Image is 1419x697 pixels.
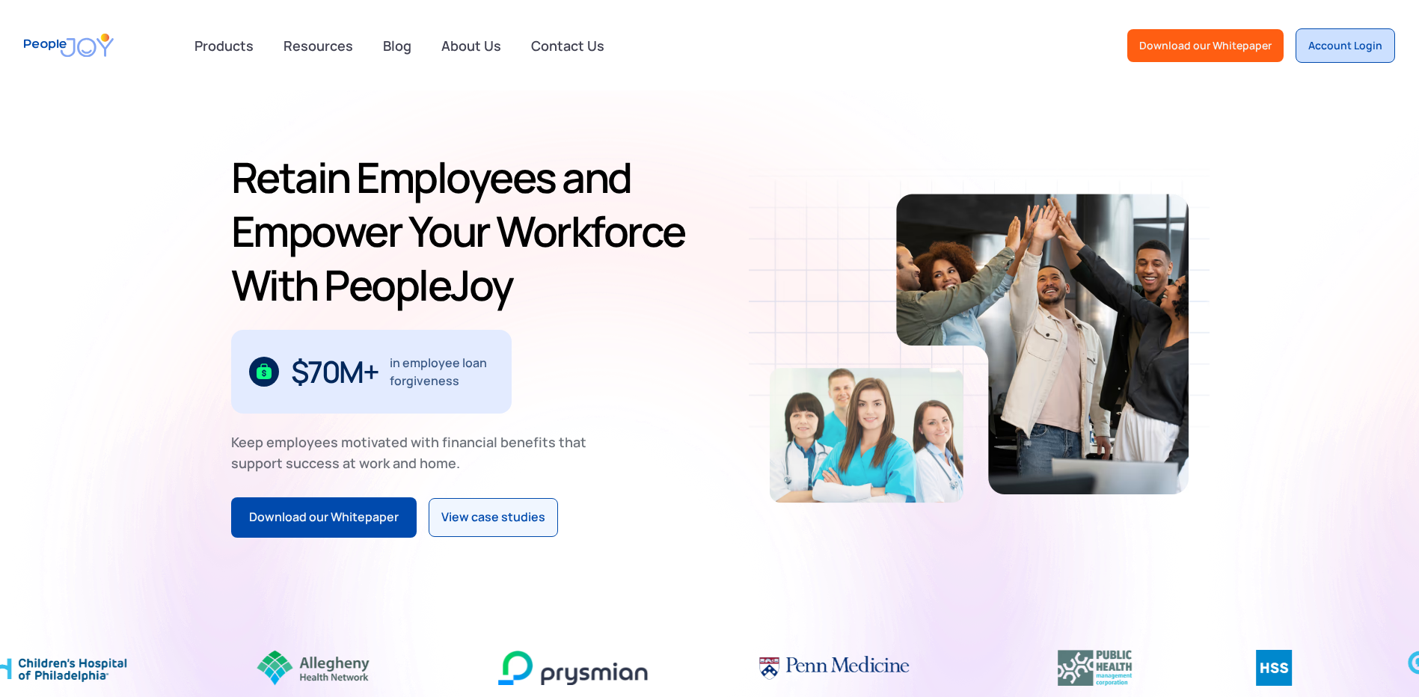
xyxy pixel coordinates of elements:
[1308,38,1382,53] div: Account Login
[231,432,599,473] div: Keep employees motivated with financial benefits that support success at work and home.
[432,29,510,62] a: About Us
[24,24,114,67] a: home
[429,498,558,537] a: View case studies
[231,497,417,538] a: Download our Whitepaper
[1296,28,1395,63] a: Account Login
[291,360,378,384] div: $70M+
[231,150,704,312] h1: Retain Employees and Empower Your Workforce With PeopleJoy
[1139,38,1272,53] div: Download our Whitepaper
[441,508,545,527] div: View case studies
[390,354,494,390] div: in employee loan forgiveness
[249,508,399,527] div: Download our Whitepaper
[374,29,420,62] a: Blog
[231,330,512,414] div: 1 / 3
[186,31,263,61] div: Products
[1127,29,1284,62] a: Download our Whitepaper
[522,29,613,62] a: Contact Us
[896,194,1189,494] img: Retain-Employees-PeopleJoy
[275,29,362,62] a: Resources
[770,368,963,503] img: Retain-Employees-PeopleJoy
